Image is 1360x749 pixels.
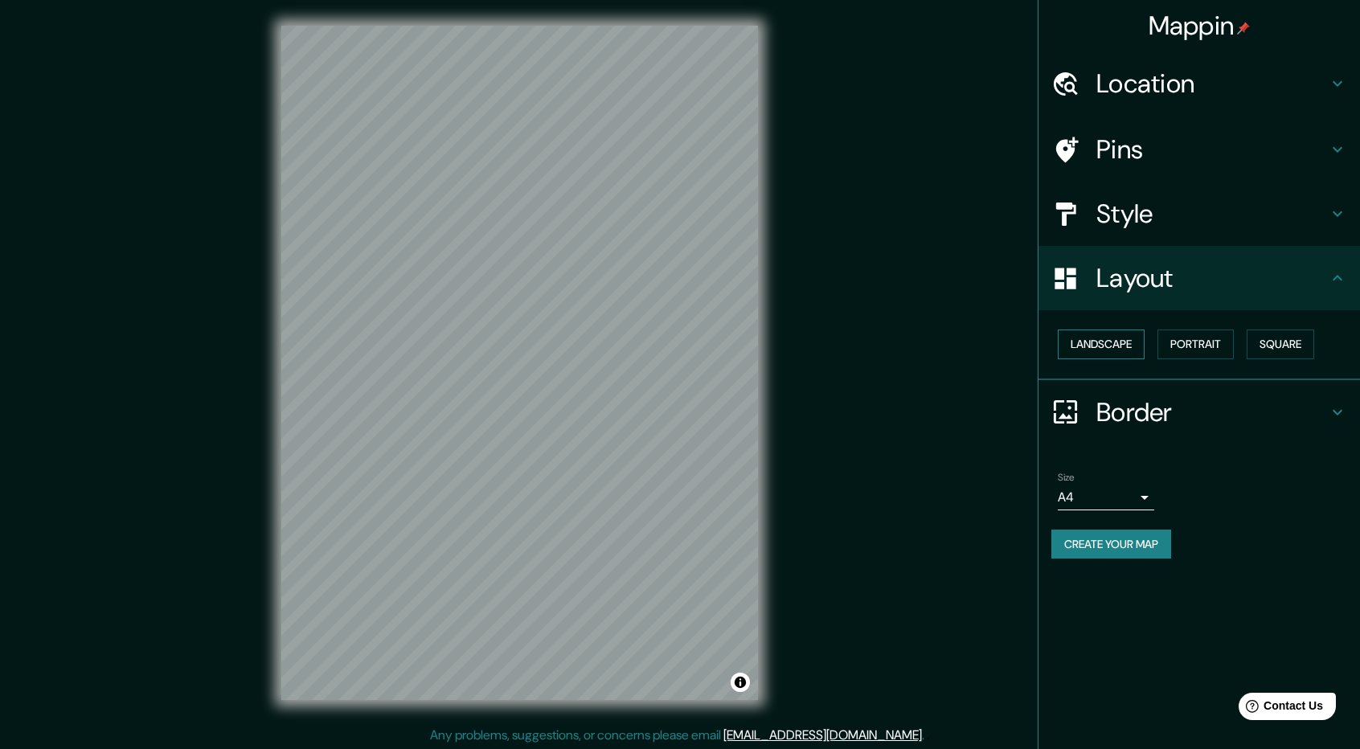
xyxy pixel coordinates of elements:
[1096,133,1328,166] h4: Pins
[1038,117,1360,182] div: Pins
[1157,329,1234,359] button: Portrait
[723,726,922,743] a: [EMAIL_ADDRESS][DOMAIN_NAME]
[927,726,930,745] div: .
[1237,22,1250,35] img: pin-icon.png
[924,726,927,745] div: .
[1096,198,1328,230] h4: Style
[1217,686,1342,731] iframe: Help widget launcher
[1038,380,1360,444] div: Border
[1058,470,1075,484] label: Size
[430,726,924,745] p: Any problems, suggestions, or concerns please email .
[1038,246,1360,310] div: Layout
[1038,182,1360,246] div: Style
[1096,68,1328,100] h4: Location
[1058,485,1154,510] div: A4
[731,673,750,692] button: Toggle attribution
[1096,262,1328,294] h4: Layout
[1149,10,1251,42] h4: Mappin
[281,26,758,700] canvas: Map
[1058,329,1145,359] button: Landscape
[1051,530,1171,559] button: Create your map
[1038,51,1360,116] div: Location
[1247,329,1314,359] button: Square
[1096,396,1328,428] h4: Border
